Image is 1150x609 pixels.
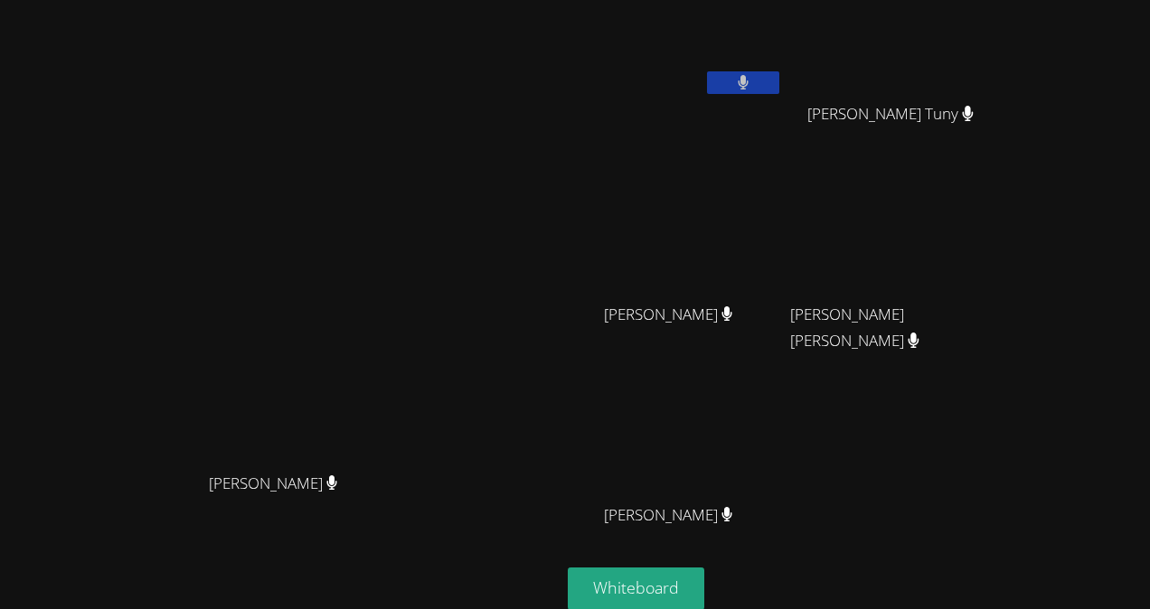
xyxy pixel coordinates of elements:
[807,101,974,127] span: [PERSON_NAME] Tuny
[790,302,991,354] span: [PERSON_NAME] [PERSON_NAME]
[209,471,338,497] span: [PERSON_NAME]
[604,302,733,328] span: [PERSON_NAME]
[604,502,733,529] span: [PERSON_NAME]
